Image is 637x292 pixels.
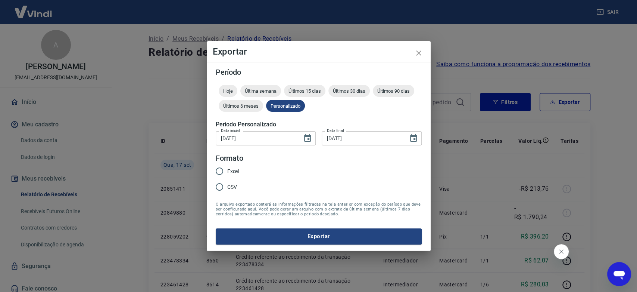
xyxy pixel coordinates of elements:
[213,47,425,56] h4: Exportar
[406,131,421,146] button: Choose date, selected date is 17 de set de 2025
[216,121,422,128] h5: Período Personalizado
[240,85,281,97] div: Última semana
[284,88,325,94] span: Últimos 15 dias
[219,88,237,94] span: Hoje
[216,131,297,145] input: DD/MM/YYYY
[554,244,569,259] iframe: Fechar mensagem
[240,88,281,94] span: Última semana
[284,85,325,97] div: Últimos 15 dias
[216,153,244,164] legend: Formato
[216,68,422,76] h5: Período
[216,202,422,216] span: O arquivo exportado conterá as informações filtradas na tela anterior com exceção do período que ...
[300,131,315,146] button: Choose date, selected date is 17 de set de 2025
[328,88,370,94] span: Últimos 30 dias
[266,103,305,109] span: Personalizado
[328,85,370,97] div: Últimos 30 dias
[219,100,263,112] div: Últimos 6 meses
[216,228,422,244] button: Exportar
[221,128,240,133] label: Data inicial
[373,88,414,94] span: Últimos 90 dias
[266,100,305,112] div: Personalizado
[327,128,344,133] label: Data final
[607,262,631,286] iframe: Botão para abrir a janela de mensagens
[4,5,63,11] span: Olá! Precisa de ajuda?
[373,85,414,97] div: Últimos 90 dias
[227,167,239,175] span: Excel
[227,183,237,191] span: CSV
[410,44,428,62] button: close
[219,85,237,97] div: Hoje
[322,131,403,145] input: DD/MM/YYYY
[219,103,263,109] span: Últimos 6 meses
